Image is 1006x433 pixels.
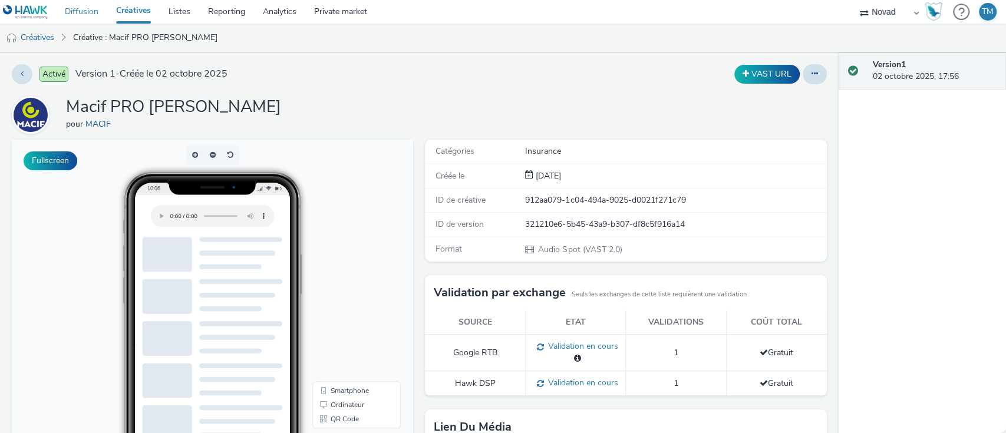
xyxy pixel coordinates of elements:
[925,2,947,21] a: Hawk Academy
[136,45,149,52] span: 10:06
[303,244,387,258] li: Smartphone
[436,194,486,206] span: ID de créative
[66,118,85,130] span: pour
[436,219,484,230] span: ID de version
[674,347,678,358] span: 1
[3,5,48,19] img: undefined Logo
[6,32,18,44] img: audio
[533,170,561,182] div: Création 02 octobre 2025, 17:56
[85,118,116,130] a: MACIF
[526,310,626,335] th: Etat
[14,98,48,132] img: MACIF
[537,244,622,255] span: Audio Spot (VAST 2.0)
[39,67,68,82] span: Activé
[760,347,793,358] span: Gratuit
[626,310,726,335] th: Validations
[525,219,825,230] div: 321210e6-5b45-43a9-b307-df8c5f916a14
[303,258,387,272] li: Ordinateur
[544,377,618,388] span: Validation en cours
[66,96,281,118] h1: Macif PRO [PERSON_NAME]
[873,59,906,70] strong: Version 1
[760,378,793,389] span: Gratuit
[533,170,561,181] span: [DATE]
[436,146,474,157] span: Catégories
[303,272,387,286] li: QR Code
[319,247,357,254] span: Smartphone
[436,243,462,254] span: Format
[734,65,800,84] button: VAST URL
[75,67,227,81] span: Version 1 - Créée le 02 octobre 2025
[436,170,464,181] span: Créée le
[525,194,825,206] div: 912aa079-1c04-494a-9025-d0021f271c79
[24,151,77,170] button: Fullscreen
[873,59,997,83] div: 02 octobre 2025, 17:56
[12,109,54,120] a: MACIF
[674,378,678,389] span: 1
[319,276,347,283] span: QR Code
[925,2,942,21] img: Hawk Academy
[544,341,618,352] span: Validation en cours
[982,3,994,21] div: TM
[572,290,747,299] small: Seuls les exchanges de cette liste requièrent une validation
[425,335,525,371] td: Google RTB
[425,371,525,396] td: Hawk DSP
[67,24,223,52] a: Créative : Macif PRO [PERSON_NAME]
[425,310,525,335] th: Source
[525,146,825,157] div: Insurance
[726,310,826,335] th: Coût total
[731,65,803,84] div: Dupliquer la créative en un VAST URL
[319,262,352,269] span: Ordinateur
[434,284,566,302] h3: Validation par exchange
